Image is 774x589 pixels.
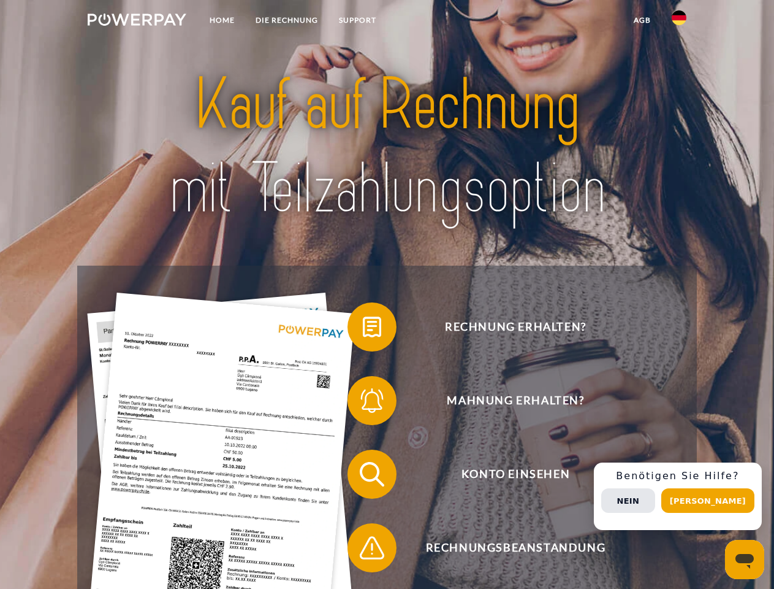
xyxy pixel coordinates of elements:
img: de [672,10,686,25]
span: Mahnung erhalten? [365,376,666,425]
button: Mahnung erhalten? [347,376,666,425]
button: Nein [601,488,655,513]
iframe: Schaltfläche zum Öffnen des Messaging-Fensters [725,540,764,579]
img: logo-powerpay-white.svg [88,13,186,26]
a: SUPPORT [328,9,387,31]
img: qb_bill.svg [357,312,387,342]
a: agb [623,9,661,31]
button: Rechnungsbeanstandung [347,523,666,572]
h3: Benötigen Sie Hilfe? [601,470,754,482]
img: qb_warning.svg [357,533,387,563]
a: DIE RECHNUNG [245,9,328,31]
span: Konto einsehen [365,450,666,499]
span: Rechnungsbeanstandung [365,523,666,572]
a: Home [199,9,245,31]
button: Rechnung erhalten? [347,302,666,352]
div: Schnellhilfe [594,463,762,530]
img: title-powerpay_de.svg [117,59,657,235]
span: Rechnung erhalten? [365,302,666,352]
img: qb_search.svg [357,459,387,490]
button: [PERSON_NAME] [661,488,754,513]
img: qb_bell.svg [357,385,387,416]
button: Konto einsehen [347,450,666,499]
